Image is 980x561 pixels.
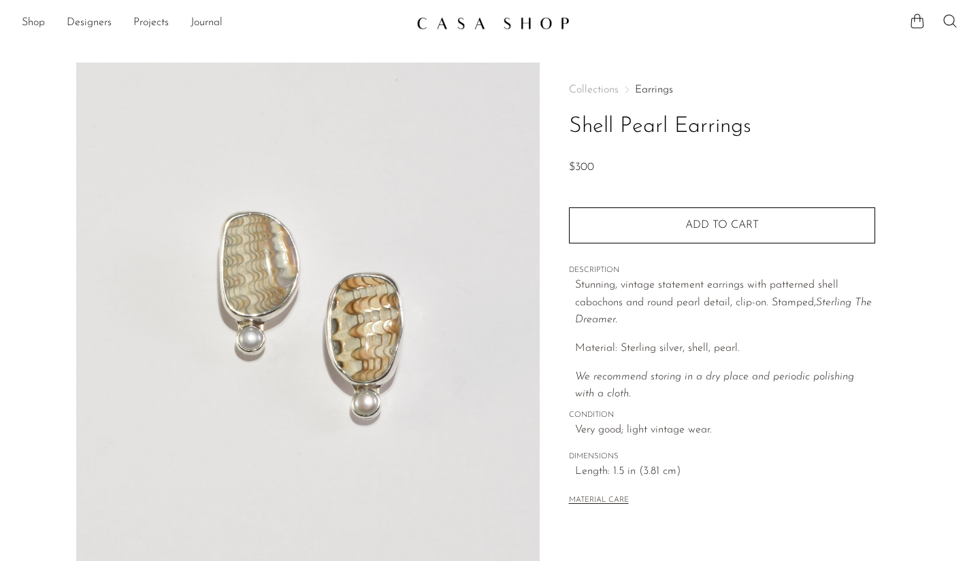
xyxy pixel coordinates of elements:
[569,265,875,277] span: DESCRIPTION
[569,109,875,144] h1: Shell Pearl Earrings
[569,84,619,95] span: Collections
[575,277,875,329] p: Stunning, vintage statement earrings with patterned shell cabochons and round pearl detail, clip-...
[67,14,112,32] a: Designers
[569,84,875,95] nav: Breadcrumbs
[569,162,594,173] span: $300
[575,463,875,481] span: Length: 1.5 in (3.81 cm)
[569,409,875,422] span: CONDITION
[22,12,406,35] ul: NEW HEADER MENU
[569,451,875,463] span: DIMENSIONS
[191,14,223,32] a: Journal
[685,220,759,231] span: Add to cart
[22,12,406,35] nav: Desktop navigation
[575,340,875,358] p: Material: Sterling silver, shell, pearl.
[635,84,673,95] a: Earrings
[569,496,629,506] button: MATERIAL CARE
[569,207,875,243] button: Add to cart
[22,14,45,32] a: Shop
[575,371,854,400] i: We recommend storing in a dry place and periodic polishing with a cloth.
[575,422,875,439] span: Very good; light vintage wear.
[133,14,169,32] a: Projects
